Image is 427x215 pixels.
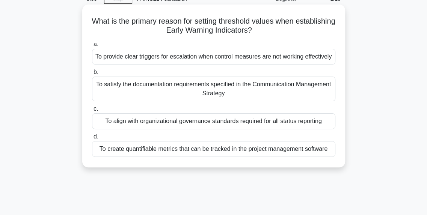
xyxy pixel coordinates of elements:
[94,105,98,112] span: c.
[92,113,335,129] div: To align with organizational governance standards required for all status reporting
[94,69,98,75] span: b.
[94,41,98,47] span: a.
[92,77,335,101] div: To satisfy the documentation requirements specified in the Communication Management Strategy
[92,49,335,65] div: To provide clear triggers for escalation when control measures are not working effectively
[91,17,336,35] h5: What is the primary reason for setting threshold values when establishing Early Warning Indicators?
[92,141,335,157] div: To create quantifiable metrics that can be tracked in the project management software
[94,133,98,140] span: d.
